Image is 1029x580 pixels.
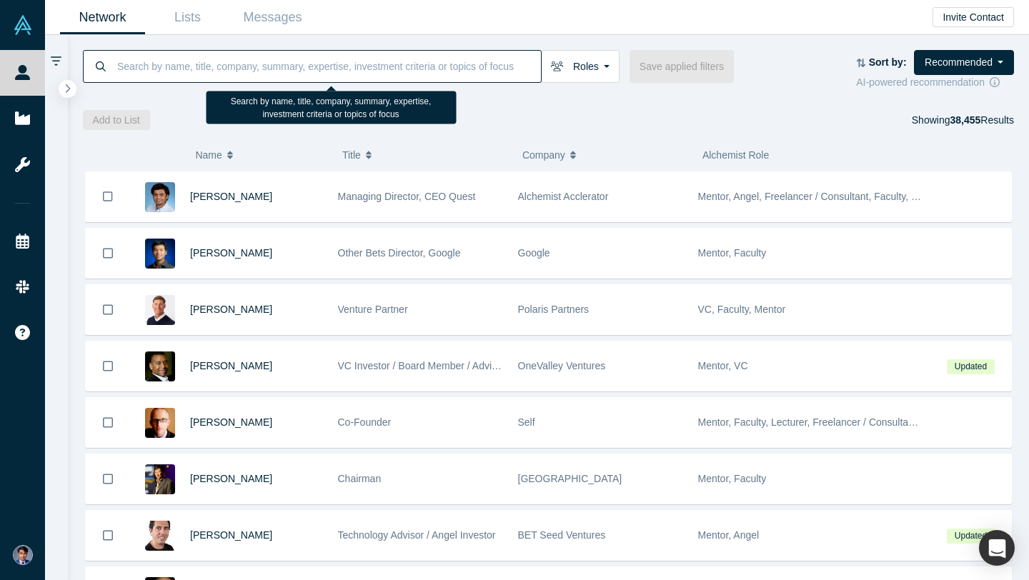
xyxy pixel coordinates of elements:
button: Invite Contact [933,7,1014,27]
span: Co-Founder [338,416,392,428]
span: Updated [947,529,994,544]
strong: 38,455 [950,114,980,126]
div: AI-powered recommendation [856,75,1014,90]
button: Title [342,140,507,170]
span: VC, Faculty, Mentor [698,304,786,315]
span: Venture Partner [338,304,408,315]
strong: Sort by: [869,56,907,68]
span: Mentor, VC [698,360,748,371]
button: Name [195,140,327,170]
img: Gnani Palanikumar's Profile Image [145,182,175,212]
button: Bookmark [86,398,130,447]
a: Messages [230,1,315,34]
span: Technology Advisor / Angel Investor [338,529,496,541]
button: Company [522,140,687,170]
span: Mentor, Faculty [698,473,767,484]
span: Alchemist Role [702,149,769,161]
a: [PERSON_NAME] [190,529,272,541]
span: VC Investor / Board Member / Advisor [338,360,506,371]
button: Bookmark [86,341,130,391]
a: [PERSON_NAME] [190,304,272,315]
img: Steven Kan's Profile Image [145,239,175,269]
span: Chairman [338,473,382,484]
span: Mentor, Angel, Freelancer / Consultant, Faculty, Partner, Lecturer, VC [698,191,1005,202]
div: Showing [912,110,1014,130]
a: [PERSON_NAME] [190,473,272,484]
span: Company [522,140,565,170]
img: Timothy Chou's Profile Image [145,464,175,494]
button: Recommended [914,50,1014,75]
span: Results [950,114,1014,126]
span: Mentor, Faculty [698,247,767,259]
button: Bookmark [86,454,130,504]
img: Robert Winder's Profile Image [145,408,175,438]
button: Save applied filters [630,50,734,83]
button: Add to List [83,110,150,130]
a: [PERSON_NAME] [190,360,272,371]
button: Bookmark [86,511,130,560]
a: Network [60,1,145,34]
a: [PERSON_NAME] [190,191,272,202]
img: Daanish Ahmed's Account [13,545,33,565]
span: Self [518,416,535,428]
span: OneValley Ventures [518,360,606,371]
span: BET Seed Ventures [518,529,606,541]
img: Juan Scarlett's Profile Image [145,351,175,381]
input: Search by name, title, company, summary, expertise, investment criteria or topics of focus [116,49,541,83]
button: Roles [541,50,620,83]
img: Gary Swart's Profile Image [145,295,175,325]
a: Lists [145,1,230,34]
button: Bookmark [86,229,130,278]
button: Bookmark [86,285,130,334]
span: Alchemist Acclerator [518,191,609,202]
span: Mentor, Angel [698,529,760,541]
img: Alchemist Vault Logo [13,15,33,35]
span: Google [518,247,550,259]
img: Boris Livshutz's Profile Image [145,521,175,551]
span: Title [342,140,361,170]
span: Polaris Partners [518,304,590,315]
a: [PERSON_NAME] [190,247,272,259]
span: Name [195,140,222,170]
span: Updated [947,359,994,374]
button: Bookmark [86,171,130,221]
span: Other Bets Director, Google [338,247,461,259]
span: [GEOGRAPHIC_DATA] [518,473,622,484]
span: Managing Director, CEO Quest [338,191,476,202]
a: [PERSON_NAME] [190,416,272,428]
